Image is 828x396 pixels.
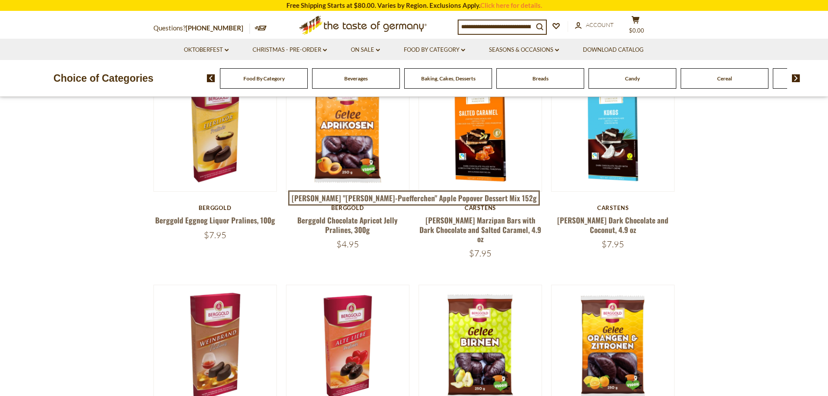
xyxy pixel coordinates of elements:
img: Carstens Luebecker Dark Chocolate and Coconut, 4.9 oz [552,68,675,191]
p: Questions? [153,23,250,34]
a: Candy [625,75,640,82]
a: Beverages [344,75,368,82]
img: Berggold Chocolate Apricot Jelly Pralines, 300g [286,68,409,191]
img: previous arrow [207,74,215,82]
span: $7.95 [204,230,226,240]
span: $7.95 [602,239,624,250]
div: Berggold [153,204,277,211]
a: Berggold Eggnog Liquor Pralines, 100g [155,215,275,226]
img: Berggold Eggnog Liquor Pralines, 100g [154,68,277,191]
a: Seasons & Occasions [489,45,559,55]
span: $0.00 [629,27,644,34]
img: Carstens Luebecker Marzipan Bars with Dark Chocolate and Salted Caramel, 4.9 oz [419,68,542,191]
a: Christmas - PRE-ORDER [253,45,327,55]
a: Baking, Cakes, Desserts [421,75,476,82]
a: Berggold Chocolate Apricot Jelly Pralines, 300g [297,215,398,235]
a: [PERSON_NAME] Dark Chocolate and Coconut, 4.9 oz [557,215,668,235]
a: Download Catalog [583,45,644,55]
a: Oktoberfest [184,45,229,55]
div: Berggold [286,204,410,211]
a: On Sale [351,45,380,55]
a: [PERSON_NAME] Marzipan Bars with Dark Chocolate and Salted Caramel, 4.9 oz [419,215,541,244]
span: $7.95 [469,248,492,259]
a: [PHONE_NUMBER] [186,24,243,32]
div: Carstens [551,204,675,211]
a: [PERSON_NAME] "[PERSON_NAME]-Puefferchen" Apple Popover Dessert Mix 152g [288,190,540,206]
span: Account [586,21,614,28]
a: Account [575,20,614,30]
a: Cereal [717,75,732,82]
a: Breads [532,75,549,82]
img: next arrow [792,74,800,82]
a: Click here for details. [480,1,542,9]
a: Food By Category [404,45,465,55]
span: $4.95 [336,239,359,250]
div: Carstens [419,204,542,211]
button: $0.00 [623,16,649,37]
a: Food By Category [243,75,285,82]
